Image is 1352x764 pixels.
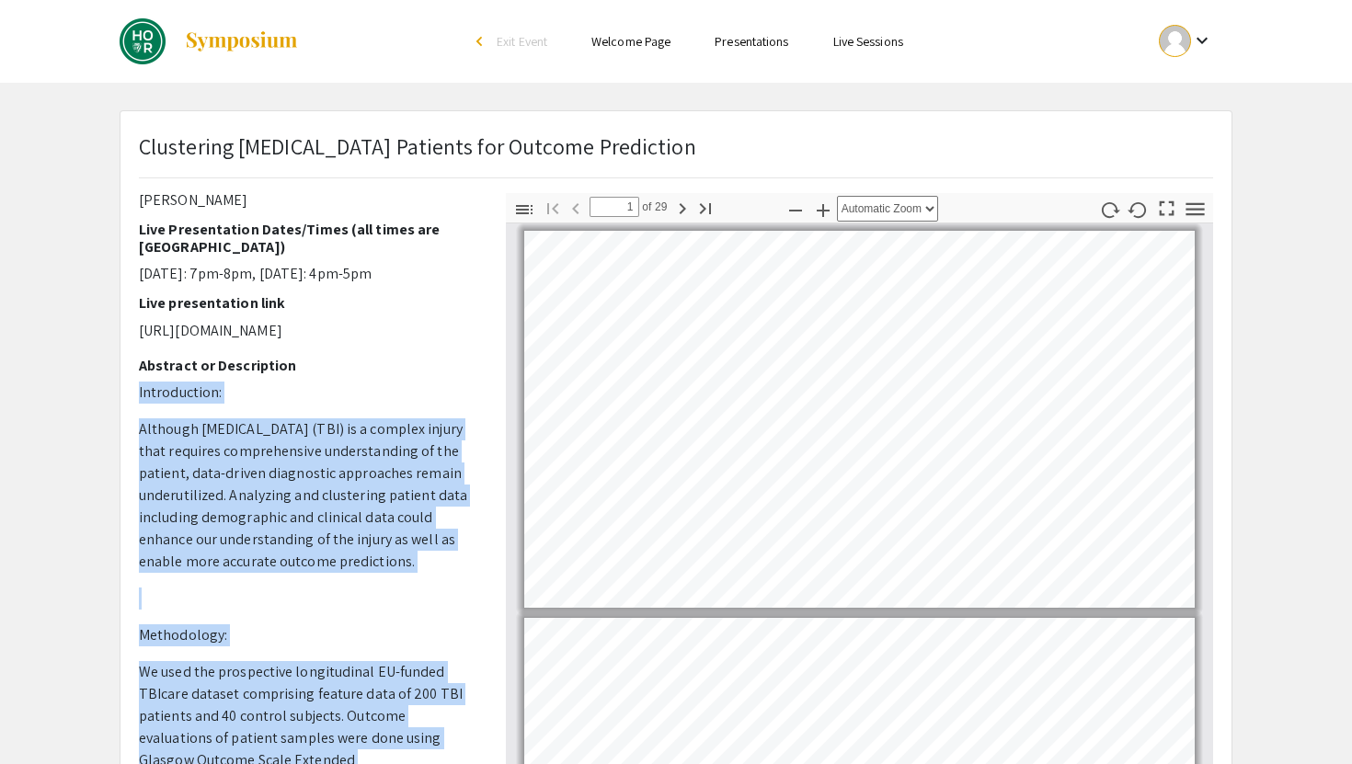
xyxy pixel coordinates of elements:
[1151,193,1183,220] button: Switch to Presentation Mode
[591,33,670,50] a: Welcome Page
[590,197,639,217] input: Page
[808,196,839,222] button: Zoom In
[516,222,1203,616] div: Page 1
[1191,29,1213,51] mat-icon: Expand account dropdown
[139,189,478,211] p: [PERSON_NAME]
[667,194,698,221] button: Next Page
[1094,196,1126,222] button: Rotate Clockwise
[715,33,788,50] a: Presentations
[139,624,478,646] p: Methodology:
[184,30,299,52] img: Symposium by ForagerOne
[120,18,299,64] a: DREAMS: Spring 2024
[139,320,478,342] p: [URL][DOMAIN_NAME]
[120,18,166,64] img: DREAMS: Spring 2024
[139,382,478,404] p: Introduction:
[690,194,721,221] button: Go to Last Page
[560,194,591,221] button: Previous Page
[139,263,478,285] p: [DATE]: 7pm-8pm, [DATE]: 4pm-5pm
[1140,20,1232,62] button: Expand account dropdown
[837,196,938,222] select: Zoom
[509,196,540,222] button: Toggle Sidebar
[833,33,903,50] a: Live Sessions
[537,194,568,221] button: Go to First Page
[139,294,478,312] h2: Live presentation link
[780,196,811,222] button: Zoom Out
[476,36,487,47] div: arrow_back_ios
[497,33,547,50] span: Exit Event
[139,221,478,256] h2: Live Presentation Dates/Times (all times are [GEOGRAPHIC_DATA])
[1180,196,1211,222] button: Tools
[139,418,478,573] p: Although [MEDICAL_DATA] (TBI) is a complex injury that requires comprehensive understanding of th...
[14,681,78,750] iframe: Chat
[139,357,478,374] h2: Abstract or Description
[139,130,696,163] p: Clustering [MEDICAL_DATA] Patients for Outcome Prediction
[1123,196,1154,222] button: Rotate Counterclockwise
[639,197,668,217] span: of 29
